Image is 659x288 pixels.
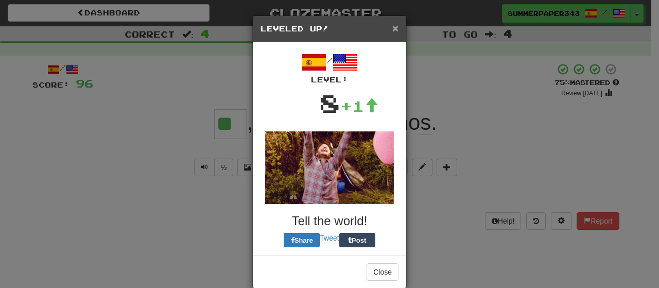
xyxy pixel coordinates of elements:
[340,96,378,116] div: +1
[261,75,398,85] div: Level:
[339,233,375,247] button: Post
[261,214,398,228] h3: Tell the world!
[319,85,340,121] div: 8
[392,23,398,33] button: Close
[392,22,398,34] span: ×
[320,234,339,242] a: Tweet
[261,50,398,85] div: /
[284,233,320,247] button: Share
[367,263,398,281] button: Close
[265,131,394,204] img: andy-72a9b47756ecc61a9f6c0ef31017d13e025550094338bf53ee1bb5849c5fd8eb.gif
[261,24,398,34] h5: Leveled Up!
